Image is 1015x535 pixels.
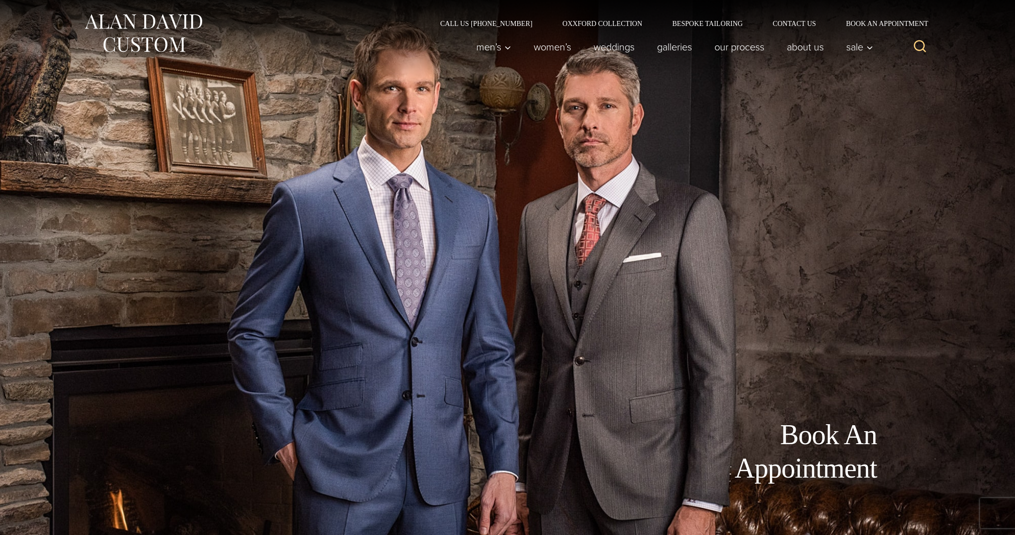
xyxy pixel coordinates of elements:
[465,37,878,57] nav: Primary Navigation
[83,11,203,55] img: Alan David Custom
[582,37,646,57] a: weddings
[476,42,511,52] span: Men’s
[846,42,873,52] span: Sale
[908,35,932,59] button: View Search Form
[657,20,757,27] a: Bespoke Tailoring
[646,37,703,57] a: Galleries
[775,37,835,57] a: About Us
[653,418,877,485] h1: Book An Appointment
[547,20,657,27] a: Oxxford Collection
[522,37,582,57] a: Women’s
[831,20,932,27] a: Book an Appointment
[425,20,548,27] a: Call Us [PHONE_NUMBER]
[703,37,775,57] a: Our Process
[951,505,1005,530] iframe: Opens a widget where you can chat to one of our agents
[425,20,932,27] nav: Secondary Navigation
[758,20,831,27] a: Contact Us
